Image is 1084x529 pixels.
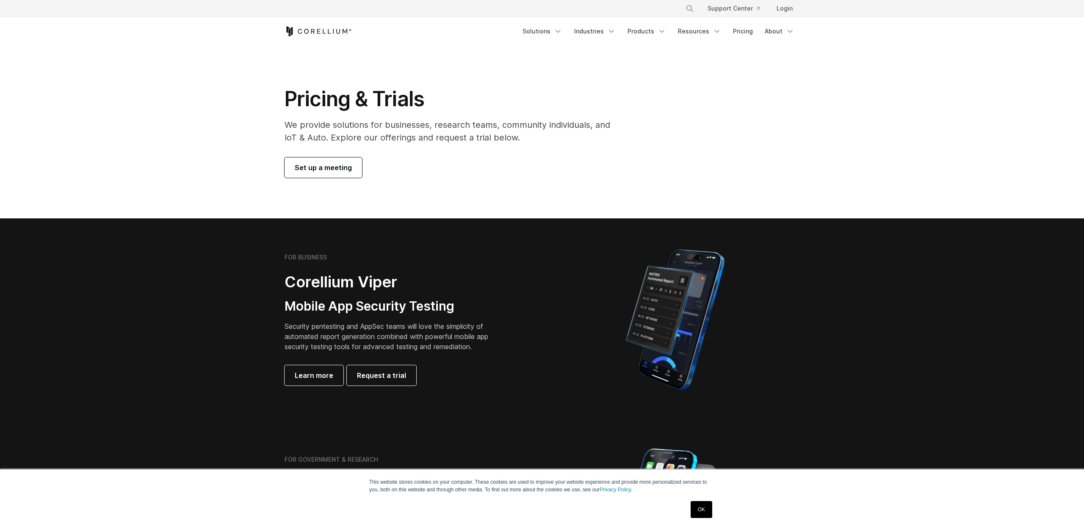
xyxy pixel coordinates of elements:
h3: Mobile App Security Testing [285,298,501,314]
a: Support Center [701,1,766,16]
img: Corellium MATRIX automated report on iPhone showing app vulnerability test results across securit... [611,245,739,394]
a: Resources [673,24,726,39]
h6: FOR BUSINESS [285,253,327,261]
h1: Pricing & Trials [285,86,622,112]
button: Search [682,1,697,16]
div: Navigation Menu [675,1,799,16]
a: Solutions [517,24,567,39]
p: This website stores cookies on your computer. These cookies are used to improve your website expe... [369,478,715,493]
a: Pricing [728,24,758,39]
span: Request a trial [357,370,406,380]
a: Industries [569,24,621,39]
h2: Corellium Viper [285,273,501,292]
span: Set up a meeting [295,163,352,173]
p: Security pentesting and AppSec teams will love the simplicity of automated report generation comb... [285,321,501,352]
a: Privacy Policy. [600,487,632,493]
a: Learn more [285,365,343,386]
h6: FOR GOVERNMENT & RESEARCH [285,456,378,463]
a: OK [691,501,712,518]
a: About [760,24,799,39]
a: Corellium Home [285,26,352,36]
a: Set up a meeting [285,157,362,178]
a: Login [770,1,799,16]
div: Navigation Menu [517,24,799,39]
span: Learn more [295,370,333,380]
p: We provide solutions for businesses, research teams, community individuals, and IoT & Auto. Explo... [285,118,622,144]
a: Products [622,24,671,39]
a: Request a trial [347,365,416,386]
